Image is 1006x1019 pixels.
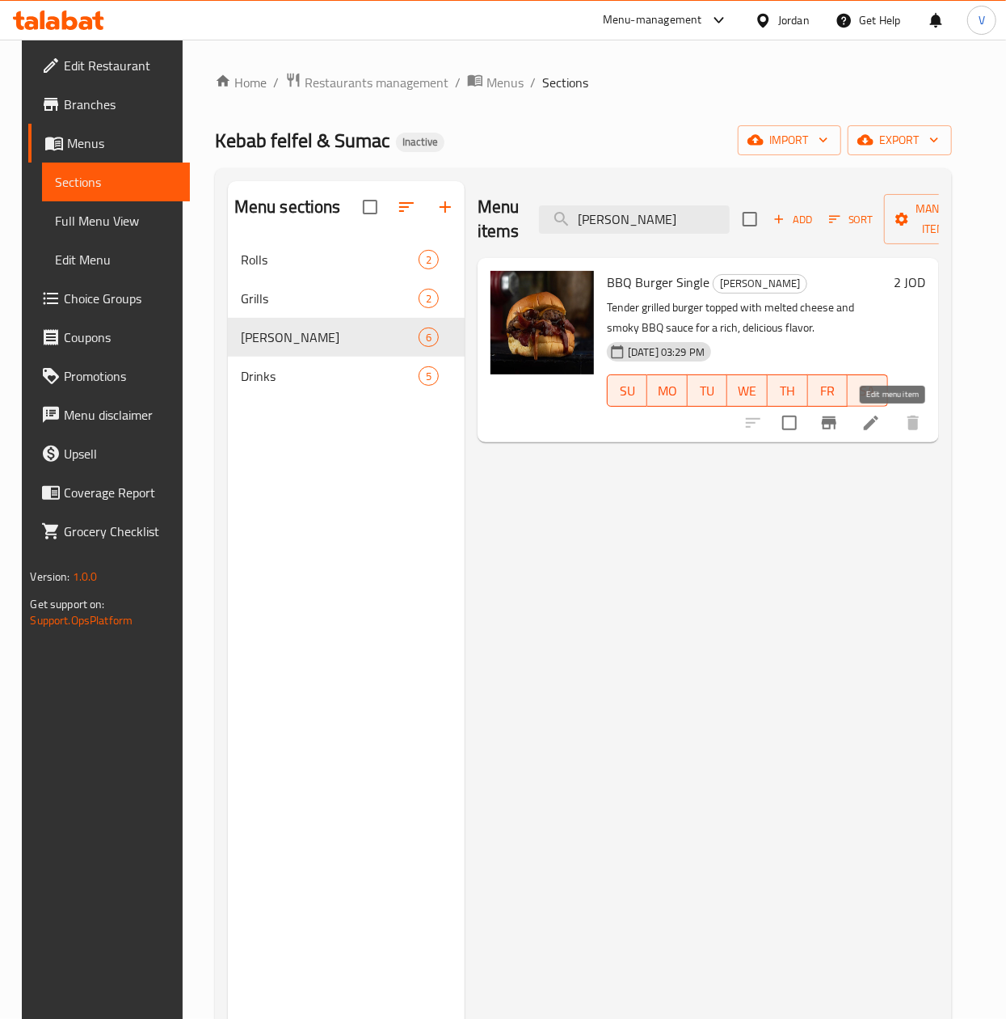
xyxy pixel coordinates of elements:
span: Choice Groups [64,289,177,308]
a: Coverage Report [28,473,190,512]
span: BBQ Burger Single [607,270,709,294]
span: Get support on: [30,594,104,615]
span: Edit Restaurant [64,56,177,75]
span: Sort sections [387,188,426,226]
button: MO [647,374,688,407]
span: WE [734,379,761,403]
span: [PERSON_NAME] [241,328,419,347]
li: / [273,73,279,92]
span: 2 [419,291,438,307]
a: Support.OpsPlatform [30,610,133,631]
span: 6 [419,330,438,345]
button: Sort [825,207,878,232]
span: [DATE] 03:29 PM [621,345,711,360]
a: Restaurants management [285,72,448,93]
a: Home [215,73,267,92]
div: Drinks5 [228,357,465,395]
span: Inactive [396,135,444,149]
span: Add [771,210,814,229]
div: items [419,366,439,386]
span: Manage items [897,199,979,239]
span: Sort [829,210,873,229]
a: Coupons [28,318,190,357]
a: Grocery Checklist [28,512,190,551]
button: export [848,125,952,155]
div: Jordan [778,11,810,29]
span: Coverage Report [64,483,177,502]
button: TH [768,374,808,407]
button: TU [688,374,728,407]
span: TH [774,379,802,403]
span: Drinks [241,366,419,386]
div: items [419,250,439,269]
button: Branch-specific-item [810,404,848,442]
button: import [738,125,841,155]
button: Add [767,207,819,232]
nav: breadcrumb [215,72,952,93]
span: SU [614,379,641,403]
div: Phil Burger [241,328,419,347]
a: Full Menu View [42,201,190,240]
span: Menus [67,133,177,153]
a: Sections [42,163,190,201]
button: Add section [426,188,465,226]
div: Grills2 [228,279,465,318]
a: Menus [28,124,190,163]
a: Edit Restaurant [28,46,190,85]
button: FR [808,374,848,407]
li: / [530,73,536,92]
span: SA [854,379,882,403]
span: [PERSON_NAME] [713,274,806,293]
span: Branches [64,95,177,114]
button: WE [727,374,768,407]
span: Coupons [64,328,177,347]
span: FR [814,379,842,403]
a: Menus [467,72,524,93]
a: Choice Groups [28,279,190,318]
span: Upsell [64,444,177,463]
span: Menus [486,73,524,92]
span: Sections [542,73,588,92]
div: Rolls2 [228,240,465,279]
h2: Menu sections [234,195,341,219]
span: export [861,130,939,150]
a: Promotions [28,357,190,395]
span: Menu disclaimer [64,405,177,425]
span: Version: [30,566,69,587]
span: Select all sections [353,190,387,224]
span: Full Menu View [55,211,177,230]
span: 1.0.0 [73,566,98,587]
img: BBQ Burger Single [490,271,594,374]
button: SU [607,374,647,407]
div: items [419,289,439,308]
input: search [539,205,730,234]
a: Upsell [28,434,190,473]
h2: Menu items [478,195,520,243]
nav: Menu sections [228,234,465,402]
div: [PERSON_NAME]6 [228,318,465,357]
span: 5 [419,369,438,384]
span: import [751,130,828,150]
span: 2 [419,252,438,268]
button: delete [894,404,932,442]
li: / [455,73,461,92]
div: Phil Burger [713,274,807,294]
div: items [419,328,439,347]
div: Menu-management [603,11,702,30]
h6: 2 JOD [894,271,926,294]
a: Edit Menu [42,240,190,279]
p: Tender grilled burger topped with melted cheese and smoky BBQ sauce for a rich, delicious flavor. [607,298,888,338]
span: Rolls [241,250,419,269]
button: Manage items [884,194,992,244]
span: Grills [241,289,419,308]
span: Edit Menu [55,250,177,269]
div: Inactive [396,133,444,152]
span: TU [694,379,722,403]
span: MO [654,379,681,403]
span: Sections [55,172,177,192]
span: Promotions [64,366,177,386]
span: Add item [767,207,819,232]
